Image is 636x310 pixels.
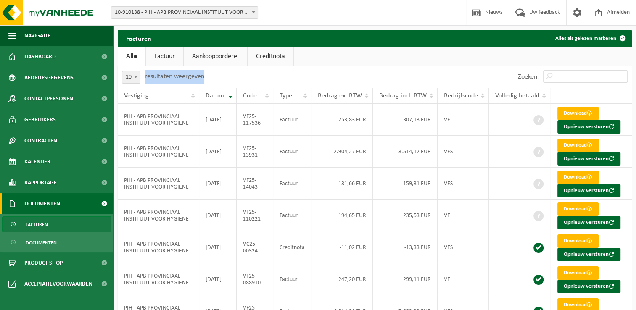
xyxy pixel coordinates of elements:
[373,231,438,263] td: -13,33 EUR
[273,231,311,263] td: Creditnota
[124,92,149,99] span: Vestiging
[145,73,204,80] label: resultaten weergeven
[199,168,237,200] td: [DATE]
[557,216,620,229] button: Opnieuw versturen
[26,235,57,251] span: Documenten
[24,151,50,172] span: Kalender
[438,263,489,295] td: VEL
[24,25,50,46] span: Navigatie
[373,263,438,295] td: 299,11 EUR
[273,136,311,168] td: Factuur
[237,168,273,200] td: VF25-14043
[557,280,620,293] button: Opnieuw versturen
[311,200,373,231] td: 194,65 EUR
[2,216,111,232] a: Facturen
[318,92,362,99] span: Bedrag ex. BTW
[438,104,489,136] td: VEL
[557,184,620,197] button: Opnieuw versturen
[24,88,73,109] span: Contactpersonen
[24,46,56,67] span: Dashboard
[237,136,273,168] td: VF25-13931
[495,92,539,99] span: Volledig betaald
[311,136,373,168] td: 2.904,27 EUR
[146,47,183,66] a: Factuur
[311,104,373,136] td: 253,83 EUR
[199,263,237,295] td: [DATE]
[206,92,224,99] span: Datum
[373,168,438,200] td: 159,31 EUR
[199,104,237,136] td: [DATE]
[311,231,373,263] td: -11,02 EUR
[557,234,599,248] a: Download
[118,104,199,136] td: PIH - APB PROVINCIAAL INSTITUUT VOOR HYGIENE
[273,200,311,231] td: Factuur
[118,30,160,46] h2: Facturen
[557,107,599,120] a: Download
[24,193,60,214] span: Documenten
[557,139,599,152] a: Download
[373,200,438,231] td: 235,53 EUR
[118,168,199,200] td: PIH - APB PROVINCIAAL INSTITUUT VOOR HYGIENE
[118,136,199,168] td: PIH - APB PROVINCIAAL INSTITUUT VOOR HYGIENE
[111,6,258,19] span: 10-910138 - PIH - APB PROVINCIAAL INSTITUUT VOOR HYGIENE - ANTWERPEN
[24,172,57,193] span: Rapportage
[24,109,56,130] span: Gebruikers
[243,92,257,99] span: Code
[24,130,57,151] span: Contracten
[118,200,199,231] td: PIH - APB PROVINCIAAL INSTITUUT VOOR HYGIENE
[438,200,489,231] td: VEL
[184,47,247,66] a: Aankoopborderel
[237,200,273,231] td: VF25-110221
[311,168,373,200] td: 131,66 EUR
[199,136,237,168] td: [DATE]
[444,92,478,99] span: Bedrijfscode
[26,217,48,233] span: Facturen
[557,266,599,280] a: Download
[557,120,620,134] button: Opnieuw versturen
[557,202,599,216] a: Download
[118,47,145,66] a: Alle
[280,92,292,99] span: Type
[237,231,273,263] td: VC25-00324
[273,104,311,136] td: Factuur
[557,171,599,184] a: Download
[24,67,74,88] span: Bedrijfsgegevens
[111,7,258,18] span: 10-910138 - PIH - APB PROVINCIAAL INSTITUUT VOOR HYGIENE - ANTWERPEN
[549,30,631,47] button: Alles als gelezen markeren
[237,263,273,295] td: VF25-088910
[118,231,199,263] td: PIH - APB PROVINCIAAL INSTITUUT VOOR HYGIENE
[122,71,140,83] span: 10
[557,248,620,261] button: Opnieuw versturen
[273,263,311,295] td: Factuur
[24,252,63,273] span: Product Shop
[122,71,140,84] span: 10
[438,168,489,200] td: VES
[373,104,438,136] td: 307,13 EUR
[379,92,427,99] span: Bedrag incl. BTW
[518,74,539,80] label: Zoeken:
[438,231,489,263] td: VES
[557,152,620,166] button: Opnieuw versturen
[273,168,311,200] td: Factuur
[24,273,92,294] span: Acceptatievoorwaarden
[373,136,438,168] td: 3.514,17 EUR
[438,136,489,168] td: VES
[2,234,111,250] a: Documenten
[199,231,237,263] td: [DATE]
[199,200,237,231] td: [DATE]
[311,263,373,295] td: 247,20 EUR
[248,47,293,66] a: Creditnota
[118,263,199,295] td: PIH - APB PROVINCIAAL INSTITUUT VOOR HYGIENE
[237,104,273,136] td: VF25-117536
